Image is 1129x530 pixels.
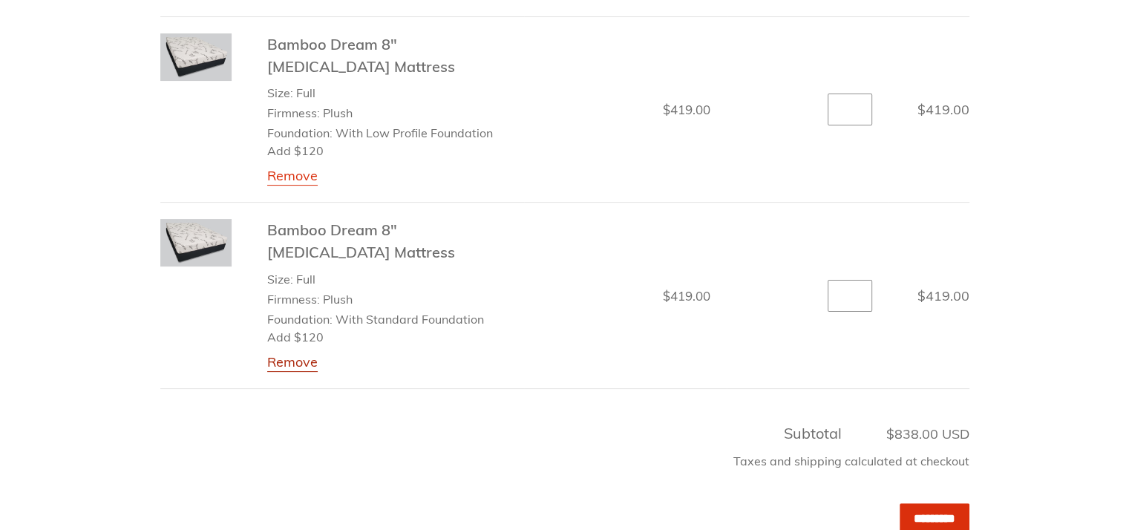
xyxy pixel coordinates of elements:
[267,104,508,122] li: Firmness: Plush
[267,167,318,186] a: Remove Bamboo Dream 8" Memory Foam Mattress - Full / Plush / With Low Profile Foundation Add $120
[917,287,969,304] span: $419.00
[845,424,969,444] span: $838.00 USD
[267,220,455,261] a: Bamboo Dream 8" [MEDICAL_DATA] Mattress
[267,266,508,346] ul: Product details
[267,290,508,308] li: Firmness: Plush
[540,287,710,306] dd: $419.00
[267,310,508,346] li: Foundation: With Standard Foundation Add $120
[540,100,710,120] dd: $419.00
[267,84,508,102] li: Size: Full
[267,353,318,372] a: Remove Bamboo Dream 8" Memory Foam Mattress - Full / Plush / With Standard Foundation Add $120
[784,424,842,442] span: Subtotal
[267,270,508,288] li: Size: Full
[267,124,508,160] li: Foundation: With Low Profile Foundation Add $120
[160,445,969,485] div: Taxes and shipping calculated at checkout
[267,81,508,160] ul: Product details
[917,101,969,118] span: $419.00
[267,35,455,76] a: Bamboo Dream 8" [MEDICAL_DATA] Mattress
